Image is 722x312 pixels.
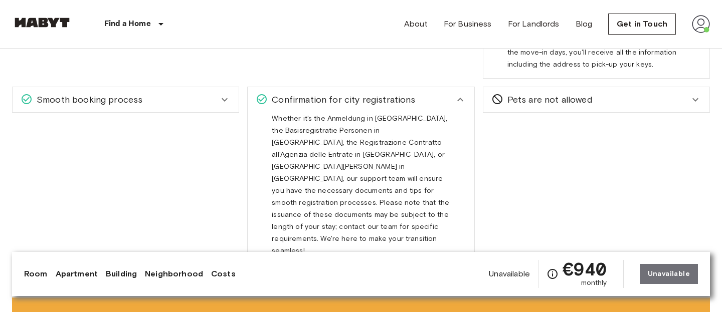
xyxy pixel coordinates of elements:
[507,36,685,77] span: Once your stay is confirmed and you're approaching the move-in days, you'll receive all the infor...
[404,18,428,30] a: About
[13,87,239,112] div: Smooth booking process
[56,268,98,280] a: Apartment
[268,93,415,106] span: Confirmation for city registrations
[444,18,492,30] a: For Business
[145,268,203,280] a: Neighborhood
[211,268,236,280] a: Costs
[483,87,709,112] div: Pets are not allowed
[547,268,559,280] svg: Check cost overview for full price breakdown. Please note that discounts apply to new joiners onl...
[272,114,449,263] span: Whether it's the Anmeldung in [GEOGRAPHIC_DATA], the Basisregistratie Personen in [GEOGRAPHIC_DAT...
[503,93,592,106] span: Pets are not allowed
[692,15,710,33] img: avatar
[104,18,151,30] p: Find a Home
[33,93,142,106] span: Smooth booking process
[581,278,607,288] span: monthly
[508,18,560,30] a: For Landlords
[106,268,137,280] a: Building
[24,268,48,280] a: Room
[248,87,474,112] div: Confirmation for city registrations
[563,260,607,278] span: €940
[489,268,530,279] span: Unavailable
[576,18,593,30] a: Blog
[12,18,72,28] img: Habyt
[608,14,676,35] a: Get in Touch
